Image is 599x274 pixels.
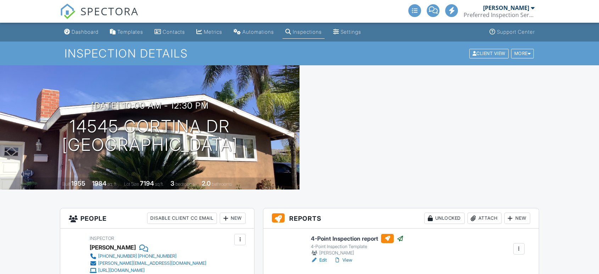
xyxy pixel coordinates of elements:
[487,26,538,39] a: Support Center
[311,244,404,250] div: 4-Point Inspection Template
[60,4,75,19] img: The Best Home Inspection Software - Spectora
[90,242,136,253] div: [PERSON_NAME]
[90,253,206,260] a: [PHONE_NUMBER] [PHONE_NUMBER]
[170,180,174,187] div: 3
[71,180,85,187] div: 1955
[107,181,117,187] span: sq. ft.
[90,236,114,241] span: Inspector
[311,234,404,257] a: 4-Point Inspection report 4-Point Inspection Template [PERSON_NAME]
[124,181,139,187] span: Lot Size
[263,208,539,229] h3: Reports
[60,10,139,24] a: SPECTORA
[424,213,465,224] div: Unlocked
[65,47,534,60] h1: Inspection Details
[60,208,254,229] h3: People
[311,234,404,243] h6: 4-Point Inspection report
[282,26,325,39] a: Inspections
[311,250,404,257] div: [PERSON_NAME]
[98,253,177,259] div: [PHONE_NUMBER] [PHONE_NUMBER]
[311,257,327,264] a: Edit
[98,261,206,266] div: [PERSON_NAME][EMAIL_ADDRESS][DOMAIN_NAME]
[152,26,188,39] a: Contacts
[91,101,209,110] h3: [DATE] 10:00 am - 12:30 pm
[140,180,154,187] div: 7194
[469,49,509,58] div: Client View
[175,181,195,187] span: bedrooms
[341,29,361,35] div: Settings
[231,26,277,39] a: Automations (Basic)
[147,213,217,224] div: Disable Client CC Email
[98,268,145,273] div: [URL][DOMAIN_NAME]
[202,180,211,187] div: 2.0
[61,26,101,39] a: Dashboard
[497,29,535,35] div: Support Center
[504,213,530,224] div: New
[90,267,206,274] a: [URL][DOMAIN_NAME]
[90,260,206,267] a: [PERSON_NAME][EMAIL_ADDRESS][DOMAIN_NAME]
[212,181,232,187] span: bathrooms
[163,29,185,35] div: Contacts
[511,49,534,58] div: More
[204,29,222,35] div: Metrics
[117,29,143,35] div: Templates
[62,117,238,155] h1: 14545 Cortina Dr [GEOGRAPHIC_DATA]
[194,26,225,39] a: Metrics
[80,4,139,18] span: SPECTORA
[72,29,99,35] div: Dashboard
[92,180,106,187] div: 1984
[62,181,70,187] span: Built
[469,50,510,56] a: Client View
[483,4,529,11] div: [PERSON_NAME]
[155,181,164,187] span: sq.ft.
[464,11,534,18] div: Preferred Inspection Services
[242,29,274,35] div: Automations
[107,26,146,39] a: Templates
[293,29,322,35] div: Inspections
[220,213,246,224] div: New
[330,26,364,39] a: Settings
[468,213,502,224] div: Attach
[334,257,352,264] a: View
